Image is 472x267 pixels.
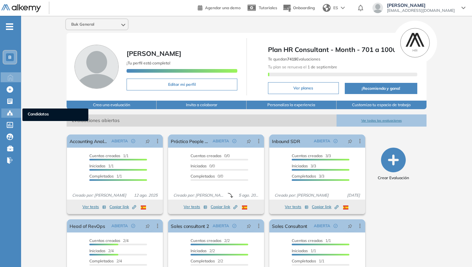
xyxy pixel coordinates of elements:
[111,138,128,144] span: ABIERTA
[268,82,339,94] button: Ver planes
[272,192,331,198] span: Creado por: [PERSON_NAME]
[191,163,207,168] span: Iniciadas
[314,223,330,229] span: ABIERTA
[247,101,337,109] button: Personaliza la experiencia
[333,5,338,11] span: ES
[334,139,338,143] span: check-circle
[213,223,229,229] span: ABIERTA
[191,258,215,263] span: Completados
[171,219,209,232] a: Sales consultant 2
[292,153,331,158] span: 3/3
[131,224,135,228] span: check-circle
[67,114,336,127] span: Evaluaciones abiertas
[292,163,308,168] span: Iniciadas
[287,57,296,61] b: 7419
[89,153,129,158] span: 1/1
[171,192,227,198] span: Creado por: [PERSON_NAME]
[312,203,339,211] button: Copiar link
[343,136,357,146] button: pushpin
[171,134,210,148] a: Práctica People Happiness
[293,5,315,10] span: Onboarding
[28,111,83,118] span: Candidatos
[89,174,122,179] span: 1/1
[205,5,241,10] span: Agendar una demo
[191,163,215,168] span: 0/0
[111,223,128,229] span: ABIERTA
[268,45,417,55] span: Plan HR Consultant - Month - 701 a 1000
[282,1,315,15] button: Onboarding
[70,192,129,198] span: Creado por: [PERSON_NAME]
[343,221,357,231] button: pushpin
[191,174,215,179] span: Completados
[191,174,223,179] span: 0/0
[1,4,41,12] img: Logo
[387,8,455,13] span: [EMAIL_ADDRESS][DOMAIN_NAME]
[109,204,136,210] span: Copiar link
[89,238,120,243] span: Cuentas creadas
[343,206,348,209] img: ESP
[198,3,241,11] a: Agendar una demo
[67,101,157,109] button: Crea una evaluación
[272,219,307,232] a: Sales Consultant
[345,83,417,94] button: ¡Recomienda y gana!
[191,153,230,158] span: 0/0
[82,203,106,211] button: Ver tests
[236,192,262,198] span: 5 ago. 2025
[247,223,251,229] span: pushpin
[127,49,181,58] span: [PERSON_NAME]
[6,26,13,27] i: -
[131,139,135,143] span: check-circle
[127,79,237,90] button: Editar mi perfil
[337,114,427,127] button: Ver todas las evaluaciones
[292,258,316,263] span: Completados
[70,219,105,232] a: Head of RevOps
[89,174,114,179] span: Completados
[344,192,363,198] span: [DATE]
[232,224,236,228] span: check-circle
[242,206,247,209] img: ESP
[242,221,256,231] button: pushpin
[191,248,215,253] span: 2/2
[191,258,223,263] span: 2/2
[145,223,150,229] span: pushpin
[292,238,331,243] span: 1/1
[259,5,277,10] span: Tutoriales
[89,248,105,253] span: Iniciadas
[268,64,337,69] span: Tu plan se renueva el
[145,138,150,144] span: pushpin
[157,101,247,109] button: Invita a colaborar
[307,64,337,69] b: 1 de septiembre
[191,248,207,253] span: Iniciadas
[74,45,119,89] img: Foto de perfil
[127,61,170,65] span: ¡Tu perfil está completo!
[242,136,256,146] button: pushpin
[89,248,114,253] span: 2/4
[89,258,114,263] span: Completados
[8,55,12,60] span: B
[292,153,323,158] span: Cuentas creadas
[378,148,409,181] button: Crear Evaluación
[292,258,324,263] span: 1/1
[268,57,320,61] span: Te quedan Evaluaciones
[387,3,455,8] span: [PERSON_NAME]
[292,248,316,253] span: 1/1
[89,163,114,168] span: 1/1
[89,258,122,263] span: 2/4
[378,175,409,181] span: Crear Evaluación
[337,101,427,109] button: Customiza tu espacio de trabajo
[140,136,155,146] button: pushpin
[232,139,236,143] span: check-circle
[89,238,129,243] span: 2/4
[312,204,339,210] span: Copiar link
[334,224,338,228] span: check-circle
[247,138,251,144] span: pushpin
[184,203,207,211] button: Ver tests
[348,138,352,144] span: pushpin
[292,238,323,243] span: Cuentas creadas
[292,174,324,179] span: 3/3
[211,203,237,211] button: Copiar link
[140,221,155,231] button: pushpin
[89,153,120,158] span: Cuentas creadas
[191,153,221,158] span: Cuentas creadas
[89,163,105,168] span: Iniciadas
